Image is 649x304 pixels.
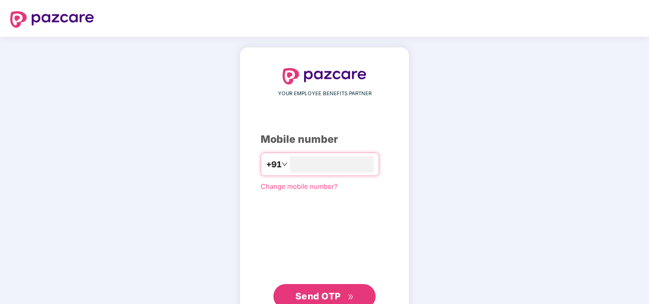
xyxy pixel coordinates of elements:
span: YOUR EMPLOYEE BENEFITS PARTNER [278,90,372,98]
img: logo [283,68,366,84]
span: +91 [266,158,282,171]
span: double-right [347,294,354,300]
div: Mobile number [261,132,388,147]
span: Send OTP [295,291,341,301]
a: Change mobile number? [261,182,338,190]
span: down [282,161,288,167]
img: logo [10,11,94,28]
